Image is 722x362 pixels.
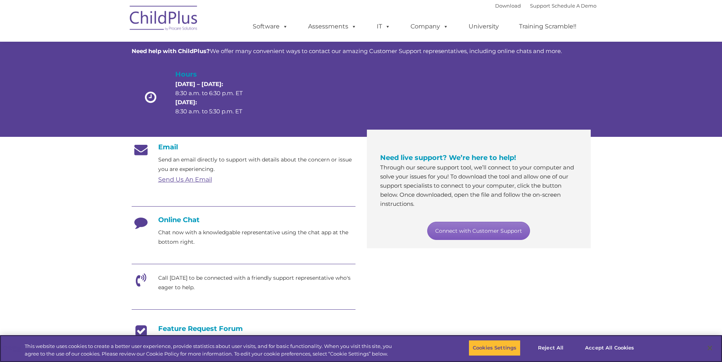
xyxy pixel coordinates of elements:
button: Cookies Settings [469,340,521,356]
p: Chat now with a knowledgable representative using the chat app at the bottom right. [158,228,355,247]
a: IT [369,19,398,34]
a: University [461,19,507,34]
a: Training Scramble!! [511,19,584,34]
a: Company [403,19,456,34]
p: Send an email directly to support with details about the concern or issue you are experiencing. [158,155,355,174]
button: Close [702,340,718,356]
button: Reject All [527,340,574,356]
span: We offer many convenient ways to contact our amazing Customer Support representatives, including ... [132,47,562,55]
p: Through our secure support tool, we’ll connect to your computer and solve your issues for you! To... [380,163,577,208]
h4: Email [132,143,355,151]
p: Call [DATE] to be connected with a friendly support representative who's eager to help. [158,273,355,292]
h4: Hours [175,69,256,80]
a: Connect with Customer Support [427,222,530,240]
a: Send Us An Email [158,176,212,183]
img: ChildPlus by Procare Solutions [126,0,202,38]
strong: Need help with ChildPlus? [132,47,210,55]
a: Assessments [300,19,364,34]
font: | [495,3,596,9]
strong: [DATE] – [DATE]: [175,80,223,88]
a: Support [530,3,550,9]
p: 8:30 a.m. to 6:30 p.m. ET 8:30 a.m. to 5:30 p.m. ET [175,80,256,116]
div: This website uses cookies to create a better user experience, provide statistics about user visit... [25,343,397,357]
button: Accept All Cookies [581,340,638,356]
a: Software [245,19,296,34]
h4: Feature Request Forum [132,324,355,333]
a: Download [495,3,521,9]
strong: [DATE]: [175,99,197,106]
a: Schedule A Demo [552,3,596,9]
span: Need live support? We’re here to help! [380,154,516,162]
h4: Online Chat [132,216,355,224]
